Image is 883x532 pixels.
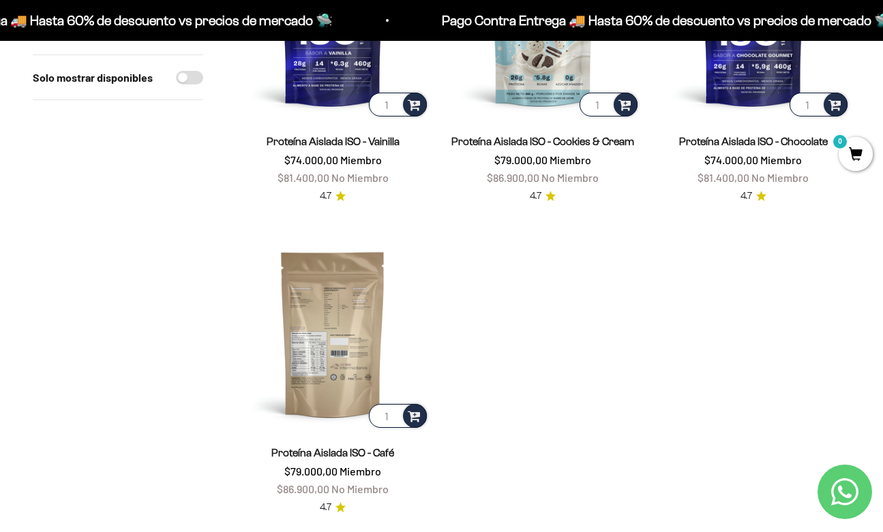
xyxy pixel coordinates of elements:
[236,237,430,431] img: Proteína Aislada ISO - Café
[320,500,346,515] a: 4.74.7 de 5.0 estrellas
[33,69,153,87] label: Solo mostrar disponibles
[541,171,599,184] span: No Miembro
[284,465,338,478] span: $79.000,00
[284,153,338,166] span: $74.000,00
[530,189,541,204] span: 4.7
[751,171,809,184] span: No Miembro
[331,482,389,495] span: No Miembro
[679,136,828,147] a: Proteína Aislada ISO - Chocolate
[278,171,329,184] span: $81.400,00
[760,153,802,166] span: Miembro
[320,189,331,204] span: 4.7
[320,189,346,204] a: 4.74.7 de 5.0 estrellas
[340,153,382,166] span: Miembro
[740,189,766,204] a: 4.74.7 de 5.0 estrellas
[740,189,752,204] span: 4.7
[550,153,591,166] span: Miembro
[267,136,400,147] a: Proteína Aislada ISO - Vainilla
[320,500,331,515] span: 4.7
[494,153,548,166] span: $79.000,00
[839,148,873,163] a: 0
[331,171,389,184] span: No Miembro
[487,171,539,184] span: $86.900,00
[832,134,848,150] mark: 0
[530,189,556,204] a: 4.74.7 de 5.0 estrellas
[451,136,634,147] a: Proteína Aislada ISO - Cookies & Cream
[340,465,381,478] span: Miembro
[704,153,758,166] span: $74.000,00
[698,171,749,184] span: $81.400,00
[271,447,394,458] a: Proteína Aislada ISO - Café
[277,482,329,495] span: $86.900,00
